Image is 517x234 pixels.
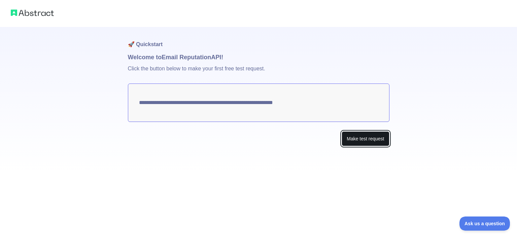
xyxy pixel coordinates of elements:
[128,27,389,53] h1: 🚀 Quickstart
[459,216,510,231] iframe: Toggle Customer Support
[11,8,54,18] img: Abstract logo
[128,53,389,62] h1: Welcome to Email Reputation API!
[128,62,389,83] p: Click the button below to make your first free test request.
[342,131,389,146] button: Make test request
